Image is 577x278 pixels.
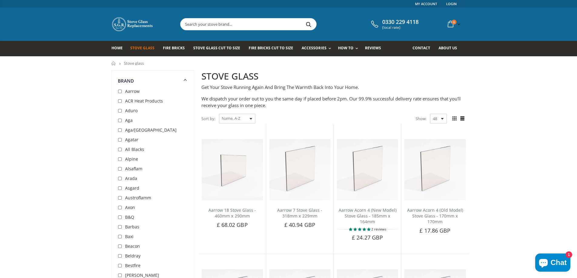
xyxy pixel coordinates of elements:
[125,137,138,142] span: Agatar
[338,45,353,51] span: How To
[249,45,293,51] span: Fire Bricks Cut To Size
[413,41,435,56] a: Contact
[382,19,419,25] span: 0330 229 4118
[208,207,256,219] a: Aarrow 18 Stove Glass - 460mm x 290mm
[181,18,384,30] input: Search your stove brand...
[125,195,151,201] span: Austroflamm
[439,41,462,56] a: About us
[125,146,144,152] span: All Blacks
[124,61,144,66] span: Stove glass
[302,18,316,30] button: Search
[125,117,133,123] span: Aga
[111,41,127,56] a: Home
[352,234,383,241] span: £ 24.27 GBP
[370,19,419,30] a: 0330 229 4118 (local rate)
[201,113,215,124] span: Sort by:
[201,84,466,91] p: Get Your Stove Running Again And Bring The Warmth Back Into Your Home.
[445,18,462,30] a: 0
[193,45,240,51] span: Stove Glass Cut To Size
[111,45,123,51] span: Home
[125,127,177,133] span: Aga/[GEOGRAPHIC_DATA]
[277,207,322,219] a: Aarrow 7 Stove Glass - 318mm x 229mm
[371,227,386,231] span: 2 reviews
[338,41,361,56] a: How To
[193,41,245,56] a: Stove Glass Cut To Size
[407,207,463,224] a: Aarrow Acorn 4 (Old Model) Stove Glass - 170mm x 170mm
[382,25,419,30] span: (local rate)
[125,253,141,259] span: Beldray
[451,115,458,122] span: Grid view
[349,227,371,231] span: 5.00 stars
[459,115,466,122] span: List view
[249,41,298,56] a: Fire Bricks Cut To Size
[125,243,140,249] span: Beacon
[130,45,154,51] span: Stove Glass
[118,78,134,84] span: Brand
[284,221,315,228] span: £ 40.94 GBP
[125,263,141,268] span: Bestfire
[202,139,263,200] img: Aarrow 18 Stove Glass
[302,45,326,51] span: Accessories
[416,114,426,123] span: Show:
[365,45,381,51] span: Reviews
[163,41,189,56] a: Fire Bricks
[111,61,116,65] a: Home
[125,166,142,172] span: Alsaflam
[125,98,163,104] span: ACR Heat Products
[125,234,134,239] span: Baxi
[125,272,159,278] span: [PERSON_NAME]
[533,253,572,273] inbox-online-store-chat: Shopify online store chat
[404,139,466,200] img: Aarrow Acorn 4 Old Model Stove Glass
[302,41,334,56] a: Accessories
[419,227,450,234] span: £ 17.86 GBP
[365,41,386,56] a: Reviews
[125,175,137,181] span: Arada
[413,45,430,51] span: Contact
[337,139,398,200] img: Aarrow Acorn 4 New Model Stove Glass
[125,185,139,191] span: Asgard
[125,224,139,230] span: Barbas
[201,95,466,109] p: We dispatch your order out to you the same day if placed before 2pm. Our 99.9% successful deliver...
[125,88,140,94] span: Aarrow
[125,214,134,220] span: B&Q
[125,108,138,113] span: Aduro
[439,45,457,51] span: About us
[163,45,185,51] span: Fire Bricks
[111,17,154,32] img: Stove Glass Replacement
[125,156,138,162] span: Alpine
[130,41,159,56] a: Stove Glass
[452,20,456,25] span: 0
[339,207,396,224] a: Aarrow Acorn 4 (New Model) Stove Glass - 185mm x 164mm
[201,70,466,83] h2: STOVE GLASS
[269,139,330,200] img: Aarrow 7 Stove Glass
[125,204,135,210] span: Axon
[217,221,248,228] span: £ 68.02 GBP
